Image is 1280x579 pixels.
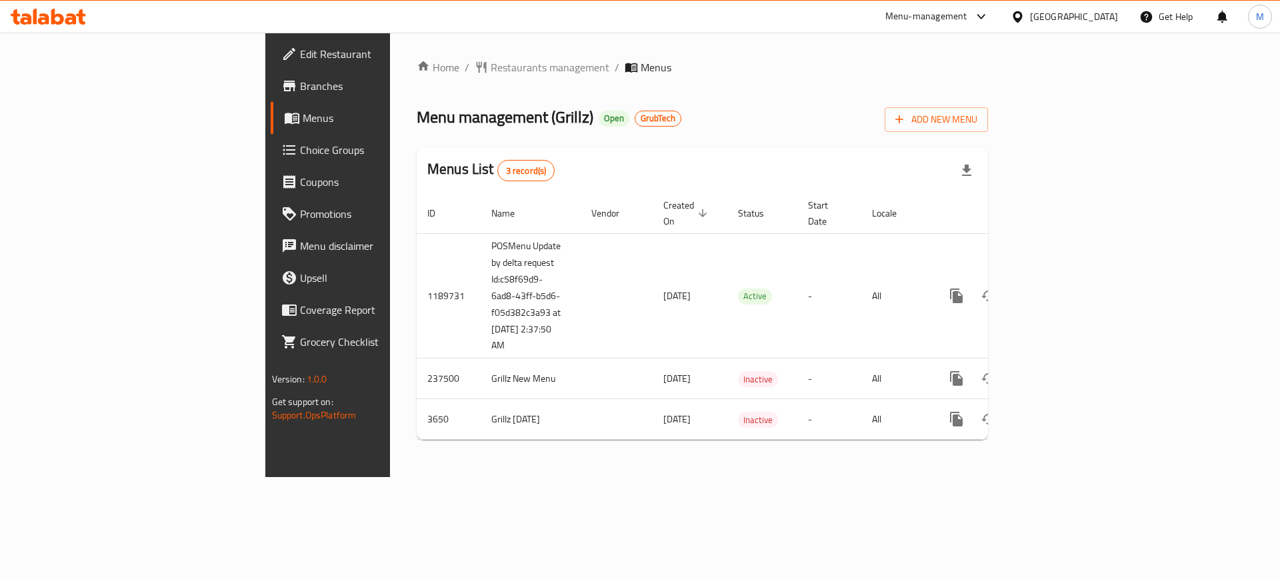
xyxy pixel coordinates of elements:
span: Branches [300,78,469,94]
span: Edit Restaurant [300,46,469,62]
table: enhanced table [417,193,1079,440]
span: [DATE] [663,410,691,428]
span: [DATE] [663,370,691,387]
a: Branches [271,70,479,102]
span: 3 record(s) [498,165,555,177]
span: Restaurants management [491,59,609,75]
a: Promotions [271,198,479,230]
span: Choice Groups [300,142,469,158]
span: Menu management ( Grillz ) [417,102,593,132]
a: Coupons [271,166,479,198]
span: Grocery Checklist [300,334,469,350]
a: Coverage Report [271,294,479,326]
td: - [797,399,861,440]
button: Change Status [973,362,1005,394]
span: Start Date [808,197,845,229]
span: 1.0.0 [307,370,327,388]
span: Coverage Report [300,302,469,318]
div: Inactive [738,412,778,428]
button: more [941,403,973,435]
span: Vendor [591,205,637,221]
span: Upsell [300,270,469,286]
nav: breadcrumb [417,59,988,75]
div: Export file [951,155,983,187]
a: Restaurants management [475,59,609,75]
button: Add New Menu [885,107,988,132]
h2: Menus List [427,159,555,181]
div: Total records count [497,160,555,181]
span: Name [491,205,532,221]
span: Active [738,289,772,304]
button: Change Status [973,403,1005,435]
td: Grillz New Menu [481,358,581,399]
span: Status [738,205,781,221]
span: GrubTech [635,113,681,124]
span: ID [427,205,453,221]
span: [DATE] [663,287,691,304]
button: more [941,362,973,394]
div: Active [738,289,772,304]
td: All [861,358,930,399]
span: Get support on: [272,393,333,410]
div: Menu-management [885,9,967,25]
a: Upsell [271,262,479,294]
td: - [797,233,861,358]
a: Choice Groups [271,134,479,166]
td: Grillz [DATE] [481,399,581,440]
a: Menu disclaimer [271,230,479,262]
td: All [861,399,930,440]
span: Promotions [300,206,469,222]
span: Version: [272,370,305,388]
span: Coupons [300,174,469,190]
div: Inactive [738,371,778,387]
td: POSMenu Update by delta request Id:c58f69d9-6ad8-43ff-b5d6-f05d382c3a93 at [DATE] 2:37:50 AM [481,233,581,358]
li: / [615,59,619,75]
span: Menus [641,59,671,75]
th: Actions [930,193,1079,234]
span: Menu disclaimer [300,238,469,254]
a: Menus [271,102,479,134]
a: Support.OpsPlatform [272,406,357,424]
span: Inactive [738,412,778,428]
span: M [1256,9,1264,24]
span: Inactive [738,372,778,387]
span: Open [599,113,629,124]
div: Open [599,111,629,127]
a: Grocery Checklist [271,326,479,358]
button: Change Status [973,280,1005,312]
span: Menus [303,110,469,126]
span: Created On [663,197,711,229]
span: Add New Menu [895,111,977,128]
div: [GEOGRAPHIC_DATA] [1030,9,1118,24]
span: Locale [872,205,914,221]
a: Edit Restaurant [271,38,479,70]
td: All [861,233,930,358]
button: more [941,280,973,312]
td: - [797,358,861,399]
